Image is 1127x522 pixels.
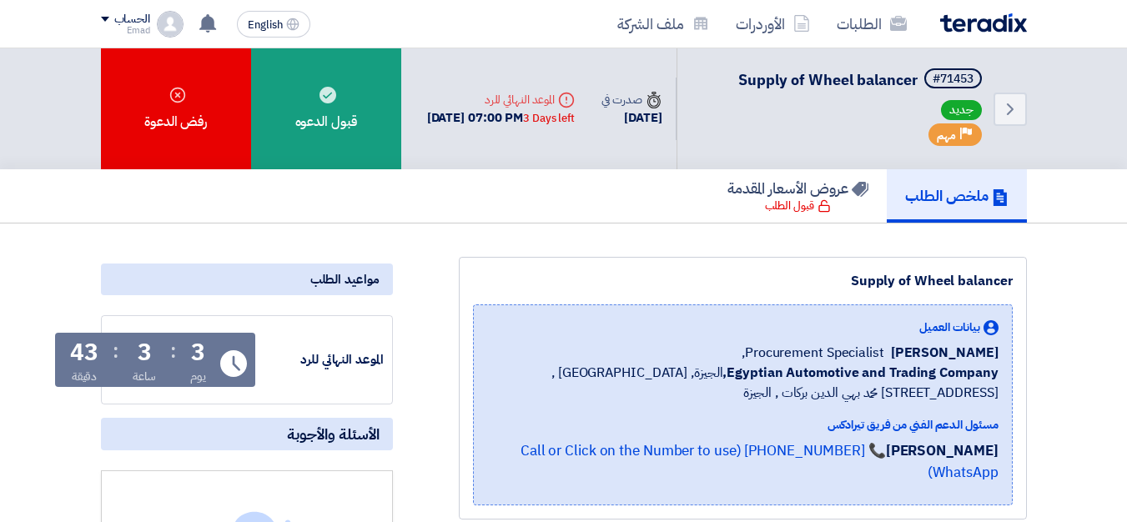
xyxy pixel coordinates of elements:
[887,169,1027,223] a: ملخص الطلب
[101,48,251,169] div: رفض الدعوة
[709,169,887,223] a: عروض الأسعار المقدمة قبول الطلب
[191,341,205,364] div: 3
[138,341,152,364] div: 3
[101,26,150,35] div: Emad
[237,11,310,38] button: English
[604,4,722,43] a: ملف الشركة
[70,341,98,364] div: 43
[113,336,118,366] div: :
[937,128,956,143] span: مهم
[891,343,999,363] span: [PERSON_NAME]
[823,4,920,43] a: الطلبات
[905,186,1009,205] h5: ملخص الطلب
[738,68,918,91] span: Supply of Wheel balancer
[933,73,974,85] div: #71453
[259,350,384,369] div: الموعد النهائي للرد
[727,178,868,198] h5: عروض الأسعار المقدمة
[601,108,662,128] div: [DATE]
[919,319,980,336] span: بيانات العميل
[190,368,206,385] div: يوم
[133,368,157,385] div: ساعة
[248,19,283,31] span: English
[157,11,184,38] img: profile_test.png
[722,4,823,43] a: الأوردرات
[765,198,831,214] div: قبول الطلب
[473,271,1013,291] div: Supply of Wheel balancer
[487,416,999,434] div: مسئول الدعم الفني من فريق تيرادكس
[101,264,393,295] div: مواعيد الطلب
[487,363,999,403] span: الجيزة, [GEOGRAPHIC_DATA] ,[STREET_ADDRESS] محمد بهي الدين بركات , الجيزة
[523,110,575,127] div: 3 Days left
[941,100,982,120] span: جديد
[287,424,380,444] span: الأسئلة والأجوبة
[722,363,998,383] b: Egyptian Automotive and Trading Company,
[601,91,662,108] div: صدرت في
[886,440,999,461] strong: [PERSON_NAME]
[427,91,575,108] div: الموعد النهائي للرد
[521,440,999,483] a: 📞 [PHONE_NUMBER] (Call or Click on the Number to use WhatsApp)
[738,68,985,92] h5: Supply of Wheel balancer
[427,108,575,128] div: [DATE] 07:00 PM
[251,48,401,169] div: قبول الدعوه
[742,343,884,363] span: Procurement Specialist,
[114,13,150,27] div: الحساب
[170,336,176,366] div: :
[72,368,98,385] div: دقيقة
[940,13,1027,33] img: Teradix logo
